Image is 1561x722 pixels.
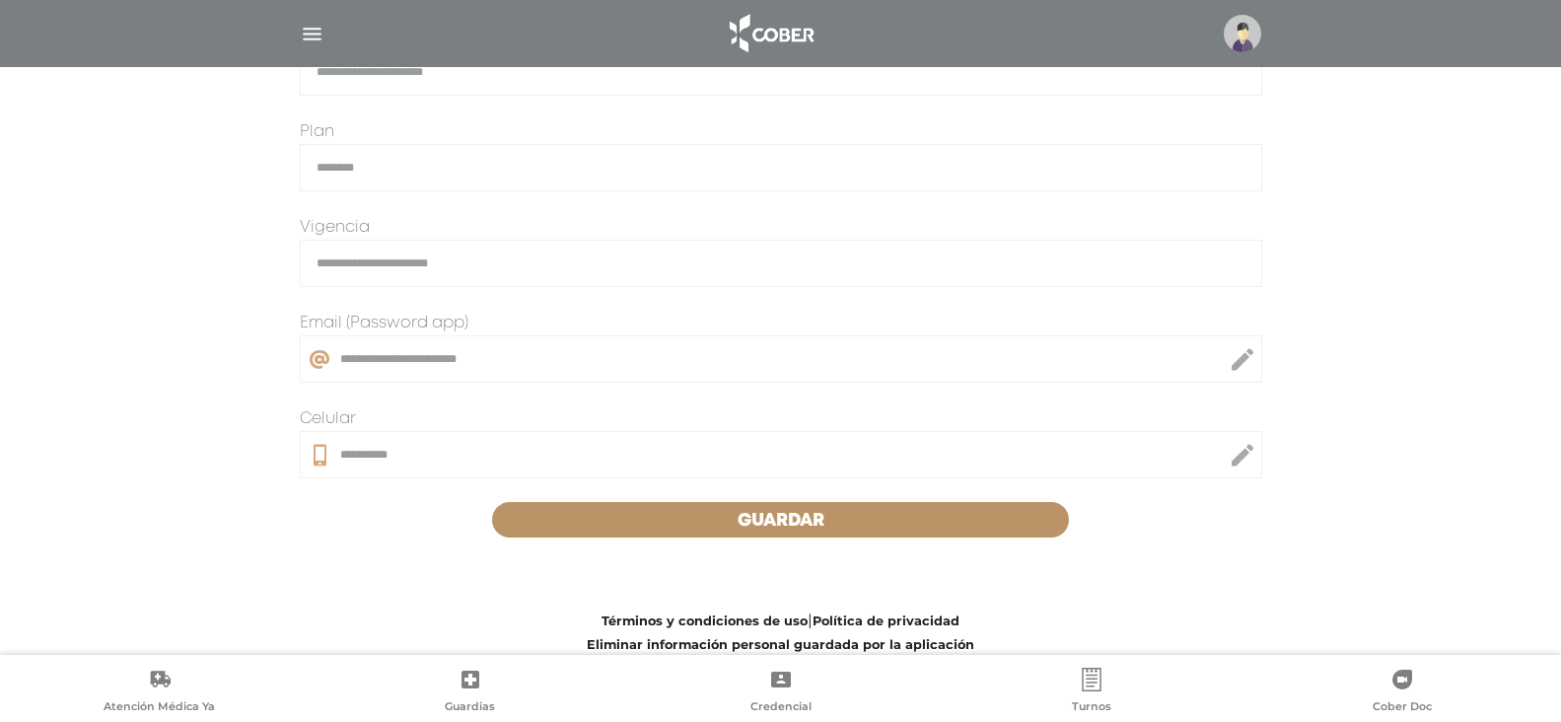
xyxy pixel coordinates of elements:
[750,699,812,717] span: Credencial
[300,407,356,431] label: Celular
[4,668,315,718] a: Atención Médica Ya
[300,22,324,46] img: Cober_menu-lines-white.svg
[1373,699,1432,717] span: Cober Doc
[1246,668,1557,718] a: Cober Doc
[1072,699,1111,717] span: Turnos
[300,120,334,144] label: Plan
[261,609,1301,656] div: |
[315,668,625,718] a: Guardias
[738,512,824,530] span: Guardar
[445,699,495,717] span: Guardias
[813,614,959,628] a: Política de privacidad
[1224,15,1261,52] img: profile-placeholder.svg
[104,699,215,717] span: Atención Médica Ya
[602,614,808,628] a: Términos y condiciones de uso
[492,502,1070,538] button: Guardar
[300,216,370,240] label: Vigencia
[625,668,936,718] a: Credencial
[719,10,822,57] img: logo_cober_home-white.png
[936,668,1246,718] a: Turnos
[300,312,468,335] label: Email (Password app)
[587,637,974,652] a: Eliminar información personal guardada por la aplicación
